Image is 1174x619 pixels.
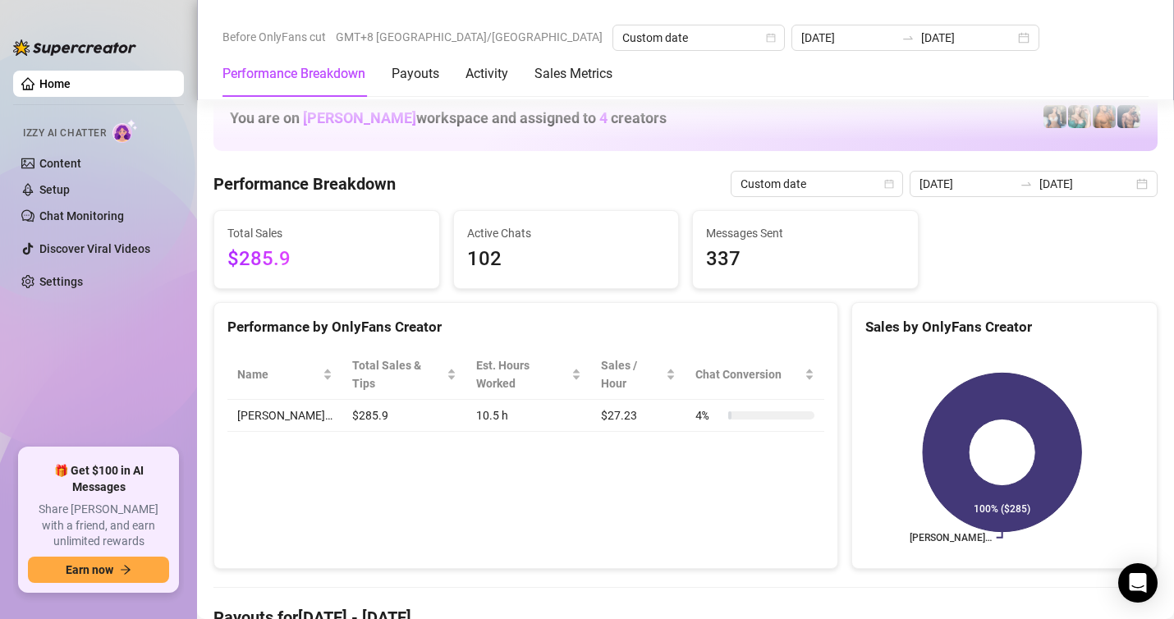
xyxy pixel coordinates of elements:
[227,400,342,432] td: [PERSON_NAME]…
[222,64,365,84] div: Performance Breakdown
[237,365,319,383] span: Name
[120,564,131,575] span: arrow-right
[222,25,326,49] span: Before OnlyFans cut
[39,157,81,170] a: Content
[303,109,416,126] span: [PERSON_NAME]
[66,563,113,576] span: Earn now
[622,25,775,50] span: Custom date
[467,244,666,275] span: 102
[39,183,70,196] a: Setup
[741,172,893,196] span: Custom date
[39,242,150,255] a: Discover Viral Videos
[695,406,722,424] span: 4 %
[466,400,591,432] td: 10.5 h
[39,275,83,288] a: Settings
[1093,105,1116,128] img: JG
[28,502,169,550] span: Share [PERSON_NAME] with a friend, and earn unlimited rewards
[534,64,612,84] div: Sales Metrics
[766,33,776,43] span: calendar
[686,350,824,400] th: Chat Conversion
[706,244,905,275] span: 337
[601,356,663,392] span: Sales / Hour
[28,557,169,583] button: Earn nowarrow-right
[865,316,1144,338] div: Sales by OnlyFans Creator
[706,224,905,242] span: Messages Sent
[392,64,439,84] div: Payouts
[884,179,894,189] span: calendar
[695,365,801,383] span: Chat Conversion
[39,209,124,222] a: Chat Monitoring
[465,64,508,84] div: Activity
[1020,177,1033,190] span: to
[227,316,824,338] div: Performance by OnlyFans Creator
[801,29,895,47] input: Start date
[599,109,608,126] span: 4
[227,224,426,242] span: Total Sales
[230,109,667,127] h1: You are on workspace and assigned to creators
[1043,105,1066,128] img: Katy
[352,356,443,392] span: Total Sales & Tips
[921,29,1015,47] input: End date
[591,400,686,432] td: $27.23
[591,350,686,400] th: Sales / Hour
[342,350,466,400] th: Total Sales & Tips
[910,532,992,543] text: [PERSON_NAME]…
[213,172,396,195] h4: Performance Breakdown
[901,31,915,44] span: to
[1039,175,1133,193] input: End date
[901,31,915,44] span: swap-right
[336,25,603,49] span: GMT+8 [GEOGRAPHIC_DATA]/[GEOGRAPHIC_DATA]
[1117,105,1140,128] img: Axel
[1068,105,1091,128] img: Zaddy
[227,244,426,275] span: $285.9
[342,400,466,432] td: $285.9
[28,463,169,495] span: 🎁 Get $100 in AI Messages
[13,39,136,56] img: logo-BBDzfeDw.svg
[476,356,568,392] div: Est. Hours Worked
[1118,563,1158,603] div: Open Intercom Messenger
[112,119,138,143] img: AI Chatter
[1020,177,1033,190] span: swap-right
[467,224,666,242] span: Active Chats
[39,77,71,90] a: Home
[919,175,1013,193] input: Start date
[227,350,342,400] th: Name
[23,126,106,141] span: Izzy AI Chatter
